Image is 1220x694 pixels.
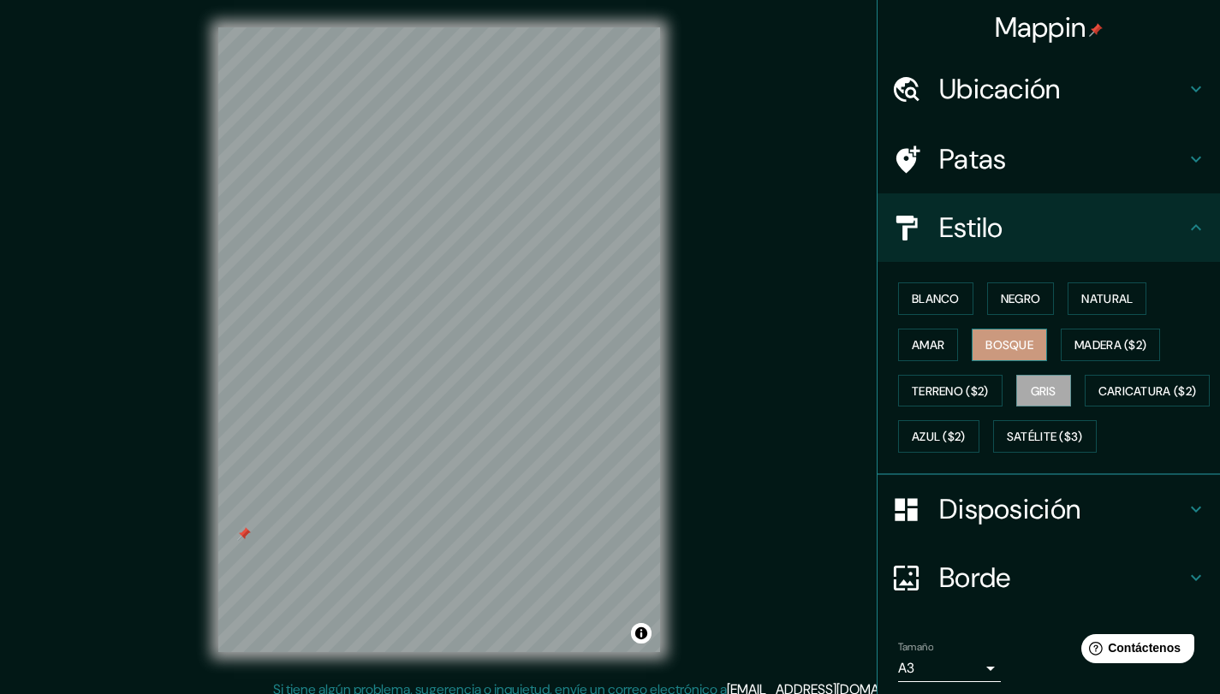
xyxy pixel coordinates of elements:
[898,329,958,361] button: Amar
[1098,383,1197,399] font: Caricatura ($2)
[912,430,966,445] font: Azul ($2)
[987,282,1055,315] button: Negro
[985,337,1033,353] font: Bosque
[1007,430,1083,445] font: Satélite ($3)
[1016,375,1071,407] button: Gris
[939,71,1061,107] font: Ubicación
[898,375,1003,407] button: Terreno ($2)
[995,9,1086,45] font: Mappin
[1068,627,1201,675] iframe: Lanzador de widgets de ayuda
[878,55,1220,123] div: Ubicación
[898,655,1001,682] div: A3
[1068,282,1146,315] button: Natural
[939,560,1011,596] font: Borde
[1081,291,1133,306] font: Natural
[878,125,1220,193] div: Patas
[972,329,1047,361] button: Bosque
[631,623,652,644] button: Activar o desactivar atribución
[1001,291,1041,306] font: Negro
[1089,23,1103,37] img: pin-icon.png
[878,475,1220,543] div: Disposición
[939,210,1003,246] font: Estilo
[912,383,989,399] font: Terreno ($2)
[1031,383,1056,399] font: Gris
[898,282,973,315] button: Blanco
[898,659,914,677] font: A3
[218,27,660,652] canvas: Mapa
[939,491,1080,527] font: Disposición
[898,640,933,654] font: Tamaño
[1061,329,1160,361] button: Madera ($2)
[878,543,1220,612] div: Borde
[912,291,960,306] font: Blanco
[939,141,1007,177] font: Patas
[1074,337,1146,353] font: Madera ($2)
[898,420,979,453] button: Azul ($2)
[993,420,1097,453] button: Satélite ($3)
[912,337,944,353] font: Amar
[878,193,1220,262] div: Estilo
[1085,375,1211,407] button: Caricatura ($2)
